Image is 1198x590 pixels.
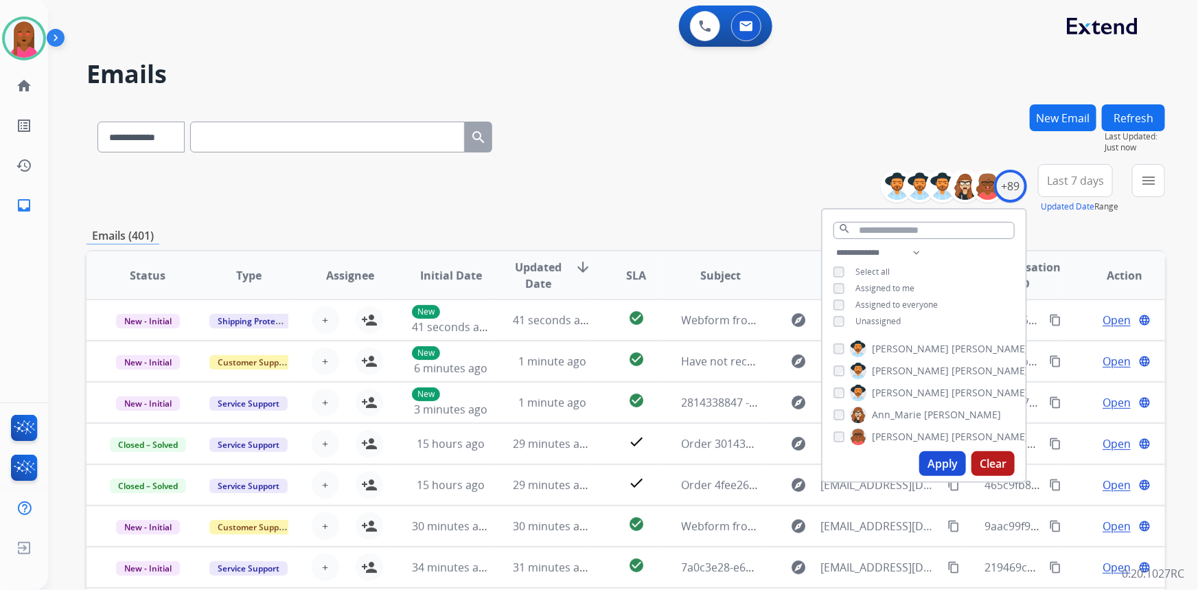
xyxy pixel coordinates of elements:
[322,435,328,452] span: +
[821,477,941,493] span: [EMAIL_ADDRESS][DOMAIN_NAME]
[855,299,938,310] span: Assigned to everyone
[628,516,645,532] mat-icon: check_circle
[791,353,807,370] mat-icon: explore
[1049,355,1061,367] mat-icon: content_copy
[361,477,378,493] mat-icon: person_add
[984,519,1188,534] span: 9aac99f9-7c69-47cd-bfa2-9ab88651e23f
[1105,131,1165,142] span: Last Updated:
[1138,355,1151,367] mat-icon: language
[791,559,807,576] mat-icon: explore
[700,267,741,284] span: Subject
[952,430,1028,444] span: [PERSON_NAME]
[628,433,645,450] mat-icon: check
[924,408,1001,422] span: [PERSON_NAME]
[116,314,180,328] span: New - Initial
[361,518,378,534] mat-icon: person_add
[682,395,838,410] span: 2814338847 - [PERSON_NAME]
[1064,251,1165,299] th: Action
[412,387,440,401] p: New
[1102,104,1165,131] button: Refresh
[417,477,485,492] span: 15 hours ago
[1103,477,1131,493] span: Open
[1049,438,1061,450] mat-icon: content_copy
[361,559,378,576] mat-icon: person_add
[322,559,328,576] span: +
[513,436,592,451] span: 29 minutes ago
[110,438,186,452] span: Closed – Solved
[626,267,646,284] span: SLA
[312,512,339,540] button: +
[947,479,960,491] mat-icon: content_copy
[5,19,43,58] img: avatar
[952,386,1028,400] span: [PERSON_NAME]
[209,438,288,452] span: Service Support
[872,408,921,422] span: Ann_Marie
[116,355,180,370] span: New - Initial
[947,520,960,532] mat-icon: content_copy
[110,479,186,493] span: Closed – Solved
[821,559,941,576] span: [EMAIL_ADDRESS][DOMAIN_NAME]
[412,519,492,534] span: 30 minutes ago
[513,519,592,534] span: 30 minutes ago
[322,394,328,411] span: +
[470,129,487,146] mat-icon: search
[872,430,949,444] span: [PERSON_NAME]
[312,306,339,334] button: +
[1138,561,1151,574] mat-icon: language
[518,354,586,369] span: 1 minute ago
[326,267,374,284] span: Assignee
[361,435,378,452] mat-icon: person_add
[209,520,299,534] span: Customer Support
[855,282,914,294] span: Assigned to me
[361,312,378,328] mat-icon: person_add
[16,78,32,94] mat-icon: home
[855,315,901,327] span: Unassigned
[16,197,32,214] mat-icon: inbox
[209,561,288,576] span: Service Support
[791,477,807,493] mat-icon: explore
[628,310,645,326] mat-icon: check_circle
[1103,435,1131,452] span: Open
[682,519,993,534] span: Webform from [EMAIL_ADDRESS][DOMAIN_NAME] on [DATE]
[791,312,807,328] mat-icon: explore
[1041,201,1094,212] button: Updated Date
[1138,438,1151,450] mat-icon: language
[1049,314,1061,326] mat-icon: content_copy
[947,561,960,574] mat-icon: content_copy
[1138,479,1151,491] mat-icon: language
[312,554,339,581] button: +
[130,267,165,284] span: Status
[919,451,966,476] button: Apply
[971,451,1015,476] button: Clear
[322,312,328,328] span: +
[420,267,482,284] span: Initial Date
[16,157,32,174] mat-icon: history
[1105,142,1165,153] span: Just now
[1138,314,1151,326] mat-icon: language
[952,342,1028,356] span: [PERSON_NAME]
[1103,312,1131,328] span: Open
[417,436,485,451] span: 15 hours ago
[1030,104,1096,131] button: New Email
[312,430,339,457] button: +
[628,351,645,367] mat-icon: check_circle
[513,477,592,492] span: 29 minutes ago
[984,560,1191,575] span: 219469cb-d77c-43c7-b8ff-5d9c8640245e
[1103,353,1131,370] span: Open
[312,389,339,416] button: +
[513,313,593,328] span: 41 seconds ago
[1041,201,1118,212] span: Range
[1049,520,1061,532] mat-icon: content_copy
[791,518,807,534] mat-icon: explore
[116,561,180,576] span: New - Initial
[1103,559,1131,576] span: Open
[855,266,890,277] span: Select all
[1049,396,1061,409] mat-icon: content_copy
[209,355,299,370] span: Customer Support
[1049,479,1061,491] mat-icon: content_copy
[682,560,990,575] span: 7a0c3e28-e628-49a1-b2e2-d0da8db49248 - [PERSON_NAME]
[791,435,807,452] mat-icon: explore
[682,436,777,451] span: Order 3014371920
[1122,565,1184,582] p: 0.20.1027RC
[1103,518,1131,534] span: Open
